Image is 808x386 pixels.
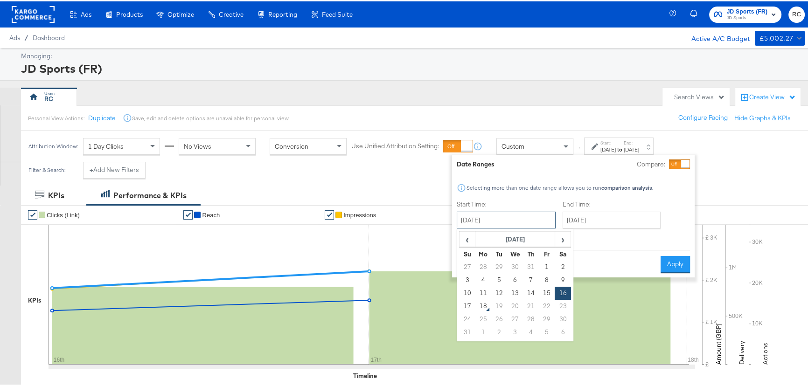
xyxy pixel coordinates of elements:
button: JD Sports (FR)JD Sports [709,5,782,21]
div: Create View [749,91,796,101]
div: JD Sports (FR) [21,59,802,75]
th: [DATE] [475,230,555,246]
span: Impressions [343,210,376,217]
span: Ads [9,33,20,40]
td: 11 [475,285,491,298]
div: Filter & Search: [28,165,66,172]
div: Selecting more than one date range allows you to run . [466,183,654,190]
label: Start: [600,138,616,145]
th: We [507,246,523,259]
td: 27 [460,259,475,272]
span: Dashboard [33,33,65,40]
td: 3 [460,272,475,285]
th: Su [460,246,475,259]
strong: + [90,164,93,173]
td: 24 [460,311,475,324]
td: 9 [555,272,571,285]
div: [DATE] [600,145,616,152]
label: End: [624,138,639,145]
label: Start Time: [457,199,556,207]
td: 29 [539,311,555,324]
span: No Views [184,141,211,149]
span: Optimize [167,9,194,17]
td: 2 [555,259,571,272]
td: 5 [539,324,555,338]
span: JD Sports (FR) [727,6,768,15]
td: 18 [475,298,491,311]
button: £5,002.27 [755,29,805,44]
label: Use Unified Attribution Setting: [351,141,439,150]
td: 21 [523,298,539,311]
td: 15 [539,285,555,298]
span: RC [792,8,801,19]
td: 1 [539,259,555,272]
label: Compare: [637,159,665,167]
td: 13 [507,285,523,298]
div: KPIs [28,295,42,303]
span: ↑ [574,145,583,148]
td: 29 [491,259,507,272]
button: Configure Pacing [672,108,734,125]
div: RC [44,93,53,102]
th: Mo [475,246,491,259]
div: Date Ranges [457,159,495,167]
span: Feed Suite [322,9,353,17]
td: 16 [555,285,571,298]
th: Tu [491,246,507,259]
td: 27 [507,311,523,324]
td: 6 [507,272,523,285]
span: / [20,33,33,40]
div: Timeline [353,370,377,379]
th: Th [523,246,539,259]
td: 2 [491,324,507,338]
div: Search Views [674,91,725,100]
button: Duplicate [88,112,116,121]
td: 14 [523,285,539,298]
td: 28 [523,311,539,324]
td: 28 [475,259,491,272]
div: £5,002.27 [759,31,794,43]
td: 23 [555,298,571,311]
td: 4 [475,272,491,285]
td: 20 [507,298,523,311]
div: Attribution Window: [28,142,78,148]
td: 31 [460,324,475,338]
td: 26 [491,311,507,324]
div: Managing: [21,50,802,59]
span: Reach [202,210,220,217]
span: Reporting [268,9,297,17]
span: Custom [502,141,524,149]
td: 17 [460,298,475,311]
td: 12 [491,285,507,298]
span: Conversion [275,141,308,149]
text: Amount (GBP) [714,322,723,363]
strong: comparison analysis [601,183,652,190]
td: 10 [460,285,475,298]
td: 3 [507,324,523,338]
th: Fr [539,246,555,259]
a: ✔ [325,209,334,218]
button: RC [788,5,805,21]
div: Personal View Actions: [28,113,84,121]
button: Hide Graphs & KPIs [734,112,791,121]
span: ‹ [460,231,474,245]
td: 8 [539,272,555,285]
div: KPIs [48,189,64,200]
span: Ads [81,9,91,17]
button: Apply [661,255,690,271]
span: Products [116,9,143,17]
span: 1 Day Clicks [88,141,124,149]
div: Performance & KPIs [113,189,187,200]
td: 25 [475,311,491,324]
td: 30 [555,311,571,324]
td: 31 [523,259,539,272]
div: [DATE] [624,145,639,152]
span: JD Sports [727,13,768,21]
td: 19 [491,298,507,311]
span: Clicks (Link) [47,210,80,217]
td: 4 [523,324,539,338]
a: ✔ [28,209,37,218]
td: 22 [539,298,555,311]
td: 5 [491,272,507,285]
button: +Add New Filters [83,160,146,177]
